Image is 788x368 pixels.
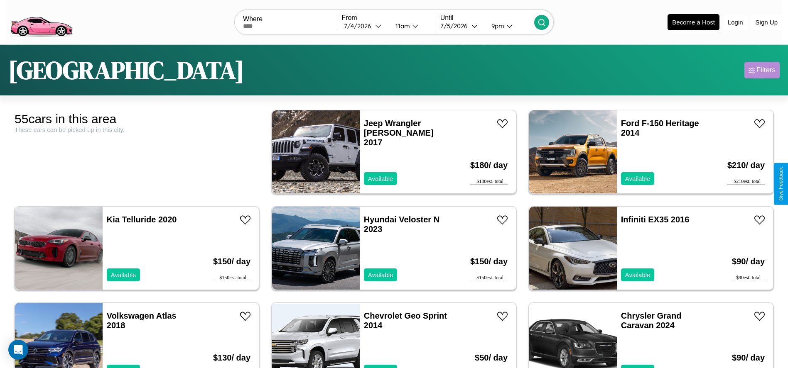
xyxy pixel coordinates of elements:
[8,53,244,87] h1: [GEOGRAPHIC_DATA]
[364,215,439,234] a: Hyundai Veloster N 2023
[621,215,690,224] a: Infiniti EX35 2016
[344,22,375,30] div: 7 / 4 / 2026
[744,62,780,78] button: Filters
[724,15,747,30] button: Login
[243,15,337,23] label: Where
[15,126,259,133] div: These cars can be picked up in this city.
[751,15,782,30] button: Sign Up
[6,4,76,39] img: logo
[440,22,471,30] div: 7 / 5 / 2026
[111,269,136,280] p: Available
[778,167,784,201] div: Give Feedback
[625,269,651,280] p: Available
[391,22,412,30] div: 11am
[107,215,177,224] a: Kia Telluride 2020
[368,269,393,280] p: Available
[621,119,699,137] a: Ford F-150 Heritage 2014
[364,119,434,147] a: Jeep Wrangler [PERSON_NAME] 2017
[15,112,259,126] div: 55 cars in this area
[8,340,28,360] div: Open Intercom Messenger
[485,22,534,30] button: 9pm
[368,173,393,184] p: Available
[341,14,435,22] label: From
[727,178,765,185] div: $ 210 est. total
[213,275,250,281] div: $ 150 est. total
[341,22,388,30] button: 7/4/2026
[732,249,765,275] h3: $ 90 / day
[389,22,436,30] button: 11am
[727,152,765,178] h3: $ 210 / day
[470,249,508,275] h3: $ 150 / day
[440,14,534,22] label: Until
[470,275,508,281] div: $ 150 est. total
[364,311,447,330] a: Chevrolet Geo Sprint 2014
[213,249,250,275] h3: $ 150 / day
[621,311,682,330] a: Chrysler Grand Caravan 2024
[732,275,765,281] div: $ 90 est. total
[470,178,508,185] div: $ 180 est. total
[107,311,177,330] a: Volkswagen Atlas 2018
[487,22,506,30] div: 9pm
[668,14,719,30] button: Become a Host
[756,66,776,74] div: Filters
[470,152,508,178] h3: $ 180 / day
[625,173,651,184] p: Available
